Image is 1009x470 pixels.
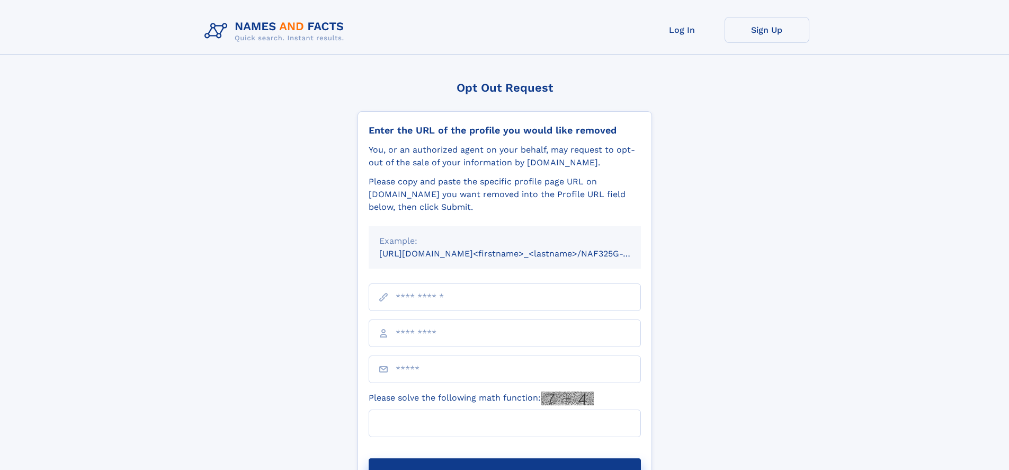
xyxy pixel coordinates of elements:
[369,144,641,169] div: You, or an authorized agent on your behalf, may request to opt-out of the sale of your informatio...
[200,17,353,46] img: Logo Names and Facts
[379,235,630,247] div: Example:
[725,17,809,43] a: Sign Up
[369,175,641,214] div: Please copy and paste the specific profile page URL on [DOMAIN_NAME] you want removed into the Pr...
[358,81,652,94] div: Opt Out Request
[379,249,661,259] small: [URL][DOMAIN_NAME]<firstname>_<lastname>/NAF325G-xxxxxxxx
[640,17,725,43] a: Log In
[369,392,594,405] label: Please solve the following math function:
[369,125,641,136] div: Enter the URL of the profile you would like removed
